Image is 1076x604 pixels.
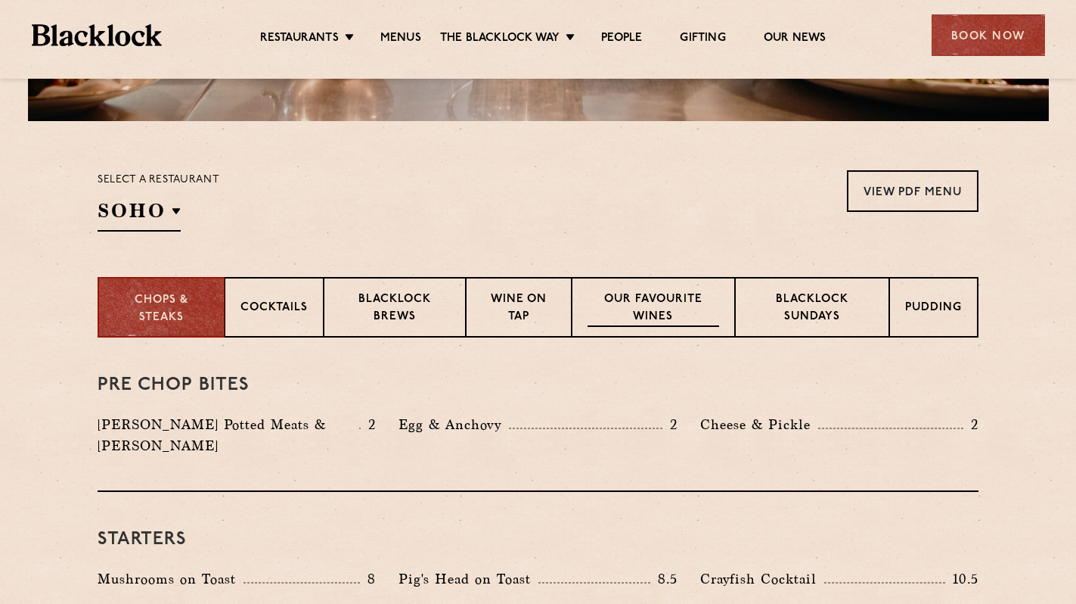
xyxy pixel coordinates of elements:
[98,568,243,590] p: Mushrooms on Toast
[114,292,209,326] p: Chops & Steaks
[98,198,181,232] h2: SOHO
[260,31,339,48] a: Restaurants
[764,31,826,48] a: Our News
[398,568,538,590] p: Pig's Head on Toast
[680,31,725,48] a: Gifting
[98,170,219,190] p: Select a restaurant
[945,569,978,589] p: 10.5
[662,415,678,434] p: 2
[340,291,450,327] p: Blacklock Brews
[98,375,978,395] h3: Pre Chop Bites
[440,31,560,48] a: The Blacklock Way
[398,414,509,435] p: Egg & Anchovy
[98,414,359,456] p: [PERSON_NAME] Potted Meats & [PERSON_NAME]
[905,300,962,319] p: Pudding
[482,291,556,327] p: Wine on Tap
[601,31,642,48] a: People
[32,24,163,46] img: BL_Textured_Logo-footer-cropped.svg
[98,530,978,550] h3: Starters
[847,170,978,212] a: View PDF Menu
[361,415,376,434] p: 2
[650,569,678,589] p: 8.5
[240,300,308,319] p: Cocktails
[700,414,818,435] p: Cheese & Pickle
[700,568,824,590] p: Crayfish Cocktail
[932,14,1045,56] div: Book Now
[751,291,873,327] p: Blacklock Sundays
[380,31,421,48] a: Menus
[588,291,718,327] p: Our favourite wines
[360,569,376,589] p: 8
[963,415,978,434] p: 2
